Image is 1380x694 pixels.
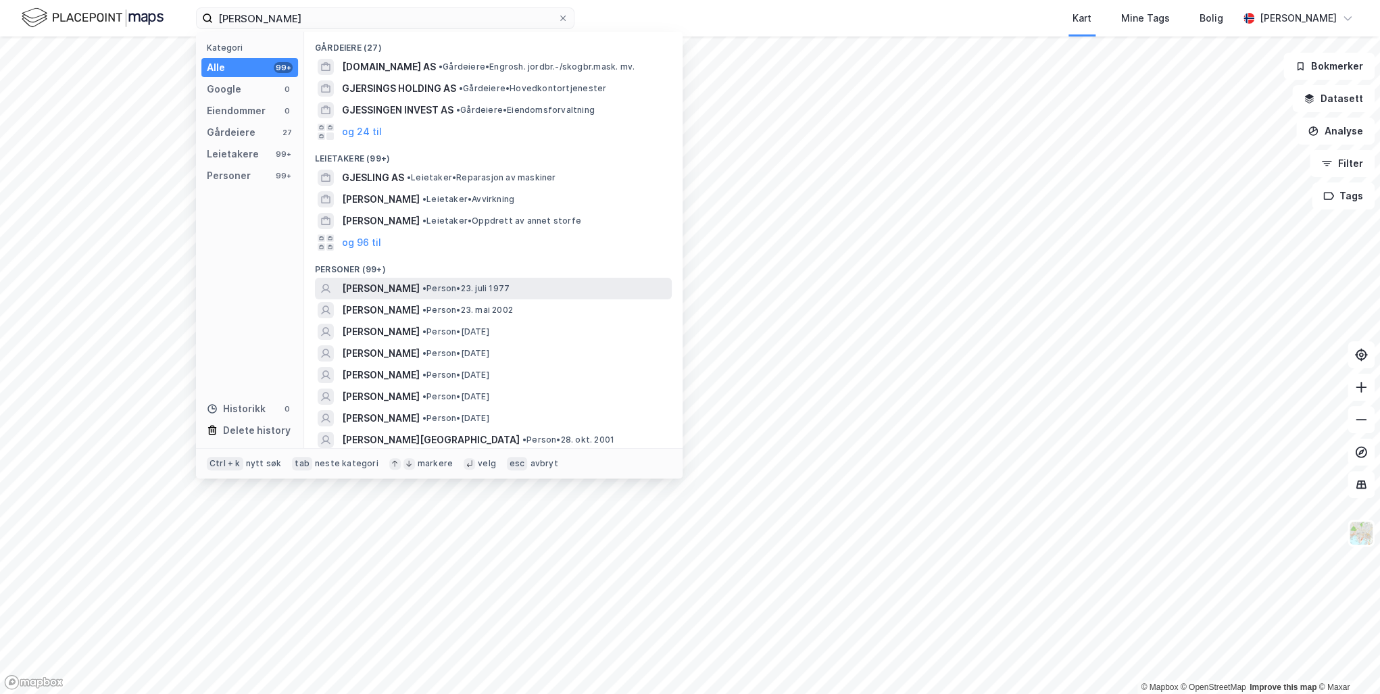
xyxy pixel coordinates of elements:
span: Person • 23. juli 1977 [422,283,510,294]
span: [PERSON_NAME] [342,191,420,207]
div: Kart [1073,10,1091,26]
span: • [422,326,426,337]
span: • [407,172,411,182]
img: Z [1348,520,1374,546]
span: Gårdeiere • Engrosh. jordbr.-/skogbr.mask. mv. [439,61,635,72]
span: GJERSINGS HOLDING AS [342,80,456,97]
button: og 96 til [342,234,381,251]
div: Mine Tags [1121,10,1170,26]
span: • [422,194,426,204]
div: 99+ [274,170,293,181]
span: Gårdeiere • Hovedkontortjenester [459,83,606,94]
span: • [422,391,426,401]
div: Kontrollprogram for chat [1312,629,1380,694]
img: logo.f888ab2527a4732fd821a326f86c7f29.svg [22,6,164,30]
span: Leietaker • Avvirkning [422,194,514,205]
a: Improve this map [1250,683,1316,692]
span: Person • [DATE] [422,370,489,380]
span: • [439,61,443,72]
iframe: Chat Widget [1312,629,1380,694]
div: Gårdeiere [207,124,255,141]
span: Gårdeiere • Eiendomsforvaltning [456,105,595,116]
span: [PERSON_NAME] [342,367,420,383]
a: Mapbox homepage [4,674,64,690]
span: [PERSON_NAME] [342,389,420,405]
button: Datasett [1292,85,1375,112]
div: nytt søk [246,458,282,469]
span: [PERSON_NAME][GEOGRAPHIC_DATA] [342,432,520,448]
div: 0 [282,403,293,414]
div: Google [207,81,241,97]
div: Ctrl + k [207,457,243,470]
span: [PERSON_NAME] [342,213,420,229]
span: Leietaker • Oppdrett av annet storfe [422,216,581,226]
span: • [422,348,426,358]
span: Person • 28. okt. 2001 [522,435,614,445]
span: [PERSON_NAME] [342,345,420,362]
div: [PERSON_NAME] [1260,10,1337,26]
span: Person • [DATE] [422,391,489,402]
div: 0 [282,84,293,95]
span: • [422,305,426,315]
span: • [422,370,426,380]
span: [PERSON_NAME] [342,410,420,426]
span: Person • [DATE] [422,348,489,359]
input: Søk på adresse, matrikkel, gårdeiere, leietakere eller personer [213,8,558,28]
div: markere [418,458,453,469]
div: 99+ [274,62,293,73]
span: • [422,413,426,423]
div: Personer (99+) [304,253,683,278]
div: Gårdeiere (27) [304,32,683,56]
div: 0 [282,105,293,116]
div: avbryt [530,458,558,469]
div: Alle [207,59,225,76]
span: GJESSINGEN INVEST AS [342,102,453,118]
span: [PERSON_NAME] [342,324,420,340]
span: • [522,435,526,445]
div: Historikk [207,401,266,417]
span: GJESLING AS [342,170,404,186]
span: • [459,83,463,93]
div: velg [478,458,496,469]
button: og 24 til [342,124,382,140]
div: esc [507,457,528,470]
span: Person • 23. mai 2002 [422,305,513,316]
div: Leietakere [207,146,259,162]
div: Personer [207,168,251,184]
button: Bokmerker [1283,53,1375,80]
a: OpenStreetMap [1181,683,1246,692]
button: Analyse [1296,118,1375,145]
div: Kategori [207,43,298,53]
span: [PERSON_NAME] [342,280,420,297]
span: Leietaker • Reparasjon av maskiner [407,172,556,183]
div: Leietakere (99+) [304,143,683,167]
span: • [456,105,460,115]
span: [PERSON_NAME] [342,302,420,318]
div: neste kategori [315,458,378,469]
div: Eiendommer [207,103,266,119]
span: Person • [DATE] [422,413,489,424]
span: • [422,216,426,226]
span: • [422,283,426,293]
span: Person • [DATE] [422,326,489,337]
div: Bolig [1200,10,1223,26]
a: Mapbox [1141,683,1178,692]
div: Delete history [223,422,291,439]
button: Tags [1312,182,1375,209]
div: 27 [282,127,293,138]
div: tab [292,457,312,470]
div: 99+ [274,149,293,159]
span: [DOMAIN_NAME] AS [342,59,436,75]
button: Filter [1310,150,1375,177]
